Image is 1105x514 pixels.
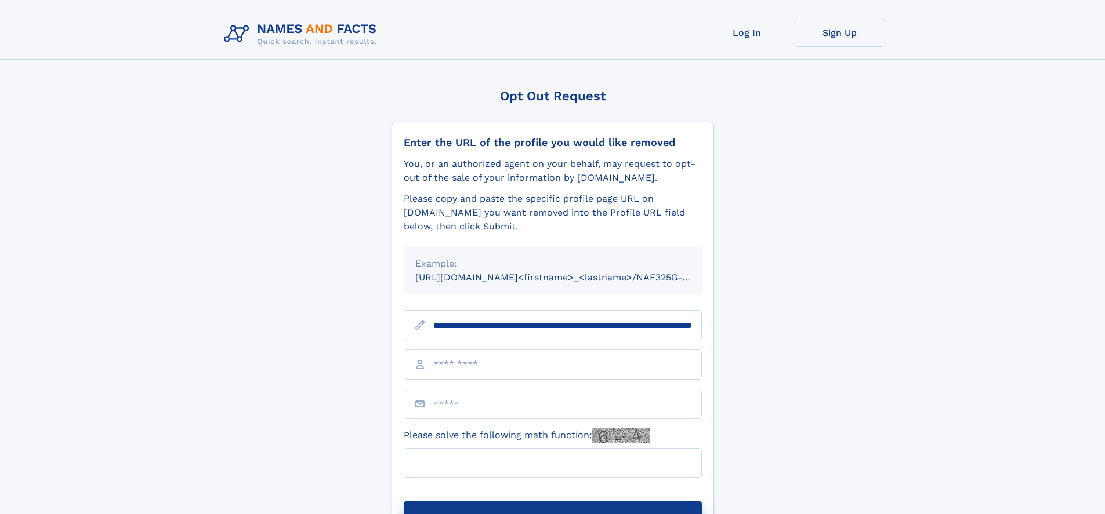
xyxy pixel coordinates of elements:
[404,157,702,185] div: You, or an authorized agent on your behalf, may request to opt-out of the sale of your informatio...
[415,272,724,283] small: [URL][DOMAIN_NAME]<firstname>_<lastname>/NAF325G-xxxxxxxx
[415,257,690,271] div: Example:
[404,192,702,234] div: Please copy and paste the specific profile page URL on [DOMAIN_NAME] you want removed into the Pr...
[404,428,650,443] label: Please solve the following math function:
[404,136,702,149] div: Enter the URL of the profile you would like removed
[701,19,794,47] a: Log In
[219,19,386,50] img: Logo Names and Facts
[794,19,886,47] a: Sign Up
[392,89,714,103] div: Opt Out Request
